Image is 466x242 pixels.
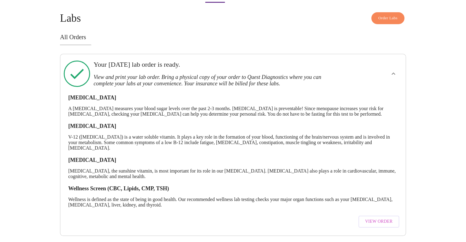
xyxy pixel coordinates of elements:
[68,185,398,192] h3: Wellness Screen (CBC, Lipids, CMP, TSH)
[371,12,405,24] button: Order Labs
[378,15,398,22] span: Order Labs
[93,74,339,87] h3: View and print your lab order. Bring a physical copy of your order to Quest Diagnostics where you...
[68,168,398,179] p: [MEDICAL_DATA], the sunshine vitamin, is most important for its role in our [MEDICAL_DATA]. [MEDI...
[357,213,401,231] a: View Order
[358,216,400,228] button: View Order
[60,12,406,24] h4: Labs
[68,95,398,101] h3: [MEDICAL_DATA]
[68,134,398,151] p: V-12 ([MEDICAL_DATA]) is a water soluble vitamin. It plays a key role in the formation of your bl...
[68,157,398,163] h3: [MEDICAL_DATA]
[68,106,398,117] p: A [MEDICAL_DATA] measures your blood sugar levels over the past 2-3 months. [MEDICAL_DATA] is pre...
[386,66,401,81] button: show more
[68,197,398,208] p: Wellness is defined as the state of being in good health. Our recommended wellness lab testing ch...
[365,218,393,225] span: View Order
[93,61,339,69] h3: Your [DATE] lab order is ready.
[60,34,406,41] h3: All Orders
[68,123,398,129] h3: [MEDICAL_DATA]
